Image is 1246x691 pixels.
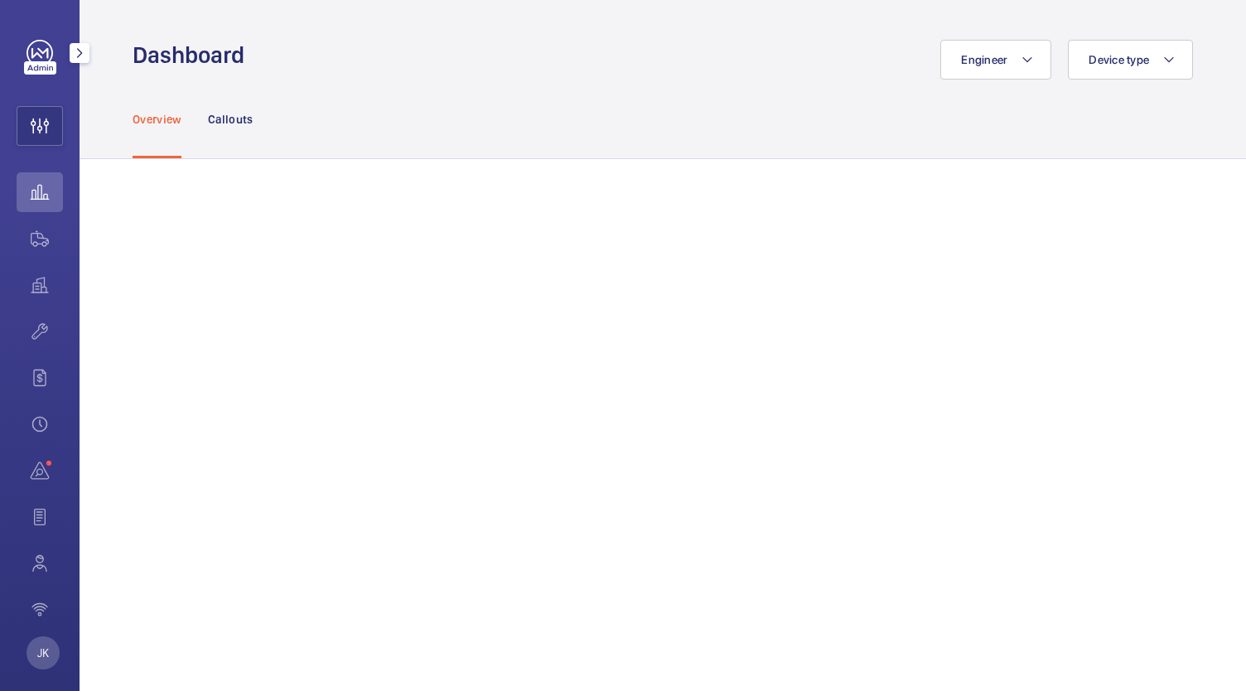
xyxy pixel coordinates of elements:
p: Overview [133,111,181,128]
h1: Dashboard [133,40,254,70]
button: Engineer [940,40,1051,80]
button: Device type [1068,40,1193,80]
span: Engineer [961,53,1007,66]
p: JK [37,645,49,661]
span: Device type [1089,53,1149,66]
p: Callouts [208,111,254,128]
